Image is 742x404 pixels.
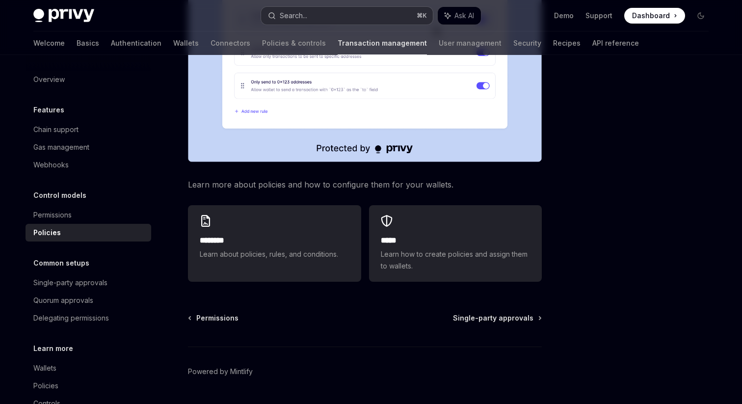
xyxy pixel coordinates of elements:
div: Chain support [33,124,79,135]
a: Single-party approvals [26,274,151,292]
a: Webhooks [26,156,151,174]
img: dark logo [33,9,94,23]
a: Policies [26,377,151,395]
div: Webhooks [33,159,69,171]
a: Wallets [173,31,199,55]
a: User management [439,31,502,55]
div: Quorum approvals [33,295,93,306]
h5: Control models [33,189,86,201]
a: Chain support [26,121,151,138]
div: Search... [280,10,307,22]
span: Learn about policies, rules, and conditions. [200,248,349,260]
span: Learn more about policies and how to configure them for your wallets. [188,178,542,191]
a: Permissions [189,313,238,323]
a: Policies [26,224,151,242]
a: Permissions [26,206,151,224]
h5: Features [33,104,64,116]
div: Single-party approvals [33,277,107,289]
h5: Common setups [33,257,89,269]
a: Recipes [553,31,581,55]
a: *****Learn how to create policies and assign them to wallets. [369,205,542,282]
div: Delegating permissions [33,312,109,324]
a: Overview [26,71,151,88]
a: Single-party approvals [453,313,541,323]
button: Ask AI [438,7,481,25]
a: Powered by Mintlify [188,367,253,377]
div: Policies [33,227,61,239]
a: Transaction management [338,31,427,55]
div: Permissions [33,209,72,221]
a: Dashboard [624,8,685,24]
a: Basics [77,31,99,55]
span: Dashboard [632,11,670,21]
a: Demo [554,11,574,21]
a: Gas management [26,138,151,156]
button: Toggle dark mode [693,8,709,24]
a: **** ***Learn about policies, rules, and conditions. [188,205,361,282]
a: Quorum approvals [26,292,151,309]
a: Support [585,11,612,21]
a: API reference [592,31,639,55]
a: Authentication [111,31,161,55]
div: Policies [33,380,58,392]
span: Ask AI [454,11,474,21]
div: Wallets [33,362,56,374]
a: Wallets [26,359,151,377]
span: Learn how to create policies and assign them to wallets. [381,248,530,272]
span: ⌘ K [417,12,427,20]
a: Welcome [33,31,65,55]
button: Search...⌘K [261,7,433,25]
h5: Learn more [33,343,73,354]
span: Single-party approvals [453,313,533,323]
a: Connectors [211,31,250,55]
div: Overview [33,74,65,85]
div: Gas management [33,141,89,153]
a: Delegating permissions [26,309,151,327]
a: Security [513,31,541,55]
a: Policies & controls [262,31,326,55]
span: Permissions [196,313,238,323]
